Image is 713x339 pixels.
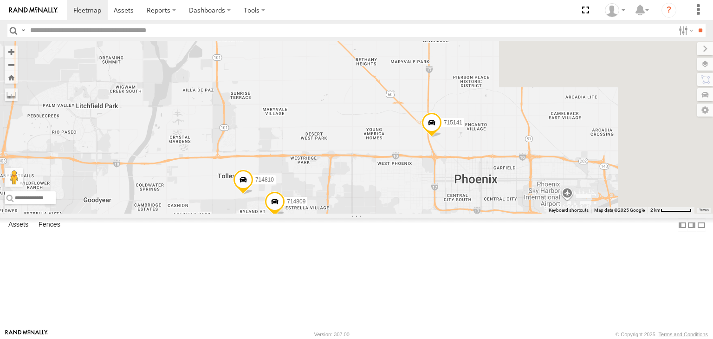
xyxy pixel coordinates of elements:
[4,219,33,232] label: Assets
[5,88,18,101] label: Measure
[687,218,696,232] label: Dock Summary Table to the Right
[5,46,18,58] button: Zoom in
[287,198,305,205] span: 714809
[5,58,18,71] button: Zoom out
[594,208,645,213] span: Map data ©2025 Google
[19,24,27,37] label: Search Query
[616,332,708,337] div: © Copyright 2025 -
[699,209,709,212] a: Terms (opens in new tab)
[444,120,462,126] span: 715141
[5,71,18,84] button: Zoom Home
[5,330,48,339] a: Visit our Website
[255,176,274,183] span: 714810
[659,332,708,337] a: Terms and Conditions
[602,3,629,17] div: Sylvia McKeever
[9,7,58,13] img: rand-logo.svg
[661,3,676,18] i: ?
[5,168,23,187] button: Drag Pegman onto the map to open Street View
[34,219,65,232] label: Fences
[648,207,694,214] button: Map Scale: 2 km per 63 pixels
[678,218,687,232] label: Dock Summary Table to the Left
[650,208,661,213] span: 2 km
[314,332,350,337] div: Version: 307.00
[675,24,695,37] label: Search Filter Options
[697,218,706,232] label: Hide Summary Table
[697,104,713,117] label: Map Settings
[549,207,589,214] button: Keyboard shortcuts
